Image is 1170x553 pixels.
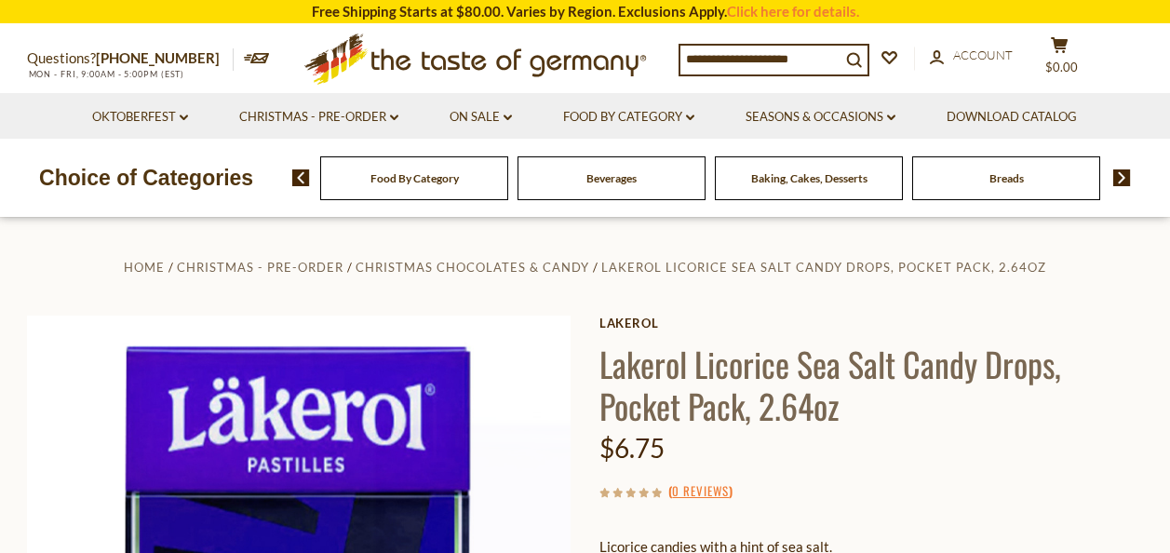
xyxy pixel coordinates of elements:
[953,47,1013,62] span: Account
[1113,169,1131,186] img: next arrow
[563,107,694,128] a: Food By Category
[356,260,589,275] a: Christmas Chocolates & Candy
[672,481,729,502] a: 0 Reviews
[1045,60,1078,74] span: $0.00
[989,171,1024,185] a: Breads
[599,343,1144,426] h1: Lakerol Licorice Sea Salt Candy Drops, Pocket Pack, 2.64oz
[177,260,343,275] a: Christmas - PRE-ORDER
[668,481,733,500] span: ( )
[930,46,1013,66] a: Account
[586,171,637,185] a: Beverages
[27,47,234,71] p: Questions?
[947,107,1077,128] a: Download Catalog
[370,171,459,185] a: Food By Category
[92,107,188,128] a: Oktoberfest
[746,107,895,128] a: Seasons & Occasions
[124,260,165,275] a: Home
[1032,36,1088,83] button: $0.00
[96,49,220,66] a: [PHONE_NUMBER]
[450,107,512,128] a: On Sale
[239,107,398,128] a: Christmas - PRE-ORDER
[27,69,185,79] span: MON - FRI, 9:00AM - 5:00PM (EST)
[599,316,1144,330] a: Lakerol
[599,432,665,464] span: $6.75
[292,169,310,186] img: previous arrow
[727,3,859,20] a: Click here for details.
[751,171,867,185] a: Baking, Cakes, Desserts
[601,260,1046,275] a: Lakerol Licorice Sea Salt Candy Drops, Pocket Pack, 2.64oz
